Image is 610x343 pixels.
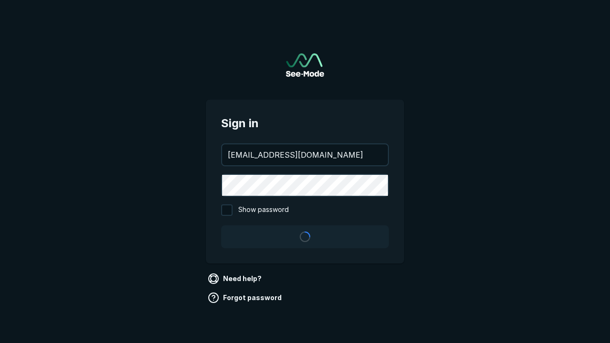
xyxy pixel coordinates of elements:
span: Show password [238,204,289,216]
a: Forgot password [206,290,285,305]
span: Sign in [221,115,389,132]
a: Go to sign in [286,53,324,77]
input: your@email.com [222,144,388,165]
a: Need help? [206,271,265,286]
img: See-Mode Logo [286,53,324,77]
